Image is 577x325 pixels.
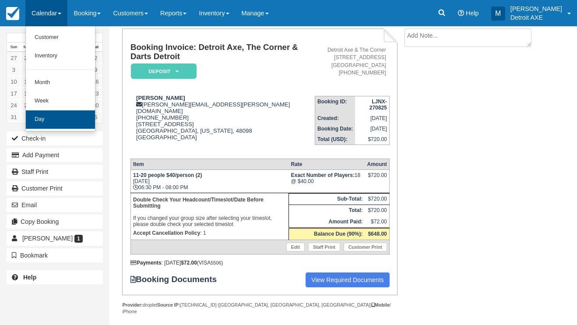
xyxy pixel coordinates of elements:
[89,52,102,64] a: 2
[7,99,21,111] a: 24
[7,270,103,284] a: Help
[355,113,389,124] td: [DATE]
[21,111,34,123] a: 1
[7,131,103,145] button: Check-in
[21,99,34,111] a: 25
[288,228,365,240] th: Balance Due (90%):
[23,274,36,281] b: Help
[122,302,143,307] strong: Provider:
[26,74,95,92] a: Month
[26,47,95,65] a: Inventory
[130,159,288,170] th: Item
[89,76,102,88] a: 16
[288,170,365,193] td: 18 @ $40.00
[7,215,103,229] button: Copy Booking
[211,260,221,265] small: 5506
[136,95,185,101] strong: [PERSON_NAME]
[367,172,387,185] div: $720.00
[7,198,103,212] button: Email
[21,42,34,52] th: Mon
[130,170,288,193] td: [DATE] 06:30 PM - 08:00 PM
[130,260,162,266] strong: Payments
[181,260,197,266] strong: $72.00
[7,42,21,52] th: Sun
[26,28,95,47] a: Customer
[466,10,479,17] span: Help
[7,248,103,262] button: Bookmark
[25,26,95,131] ul: Calendar
[315,96,355,113] th: Booking ID:
[286,243,305,251] a: Edit
[7,231,103,245] a: [PERSON_NAME] 1
[122,302,398,315] div: droplet [TECHNICAL_ID] ([GEOGRAPHIC_DATA], [GEOGRAPHIC_DATA], [GEOGRAPHIC_DATA]) / iPhone
[74,235,83,243] span: 1
[130,95,315,152] div: [PERSON_NAME][EMAIL_ADDRESS][PERSON_NAME][DOMAIN_NAME] [PHONE_NUMBER] [STREET_ADDRESS] [GEOGRAPHI...
[7,52,21,64] a: 27
[315,134,355,145] th: Total (USD):
[130,43,315,61] h1: Booking Invoice: Detroit Axe, The Corner & Darts Detroit
[131,64,197,79] em: Deposit
[365,205,389,216] td: $720.00
[21,52,34,64] a: 28
[308,243,340,251] a: Staff Print
[7,64,21,76] a: 3
[355,124,389,134] td: [DATE]
[89,64,102,76] a: 9
[291,172,354,178] strong: Exact Number of Players
[7,148,103,162] button: Add Payment
[89,111,102,123] a: 6
[510,13,562,22] p: Detroit AXE
[372,302,390,307] strong: Mobile
[288,159,365,170] th: Rate
[89,42,102,52] th: Sat
[365,159,389,170] th: Amount
[510,4,562,13] p: [PERSON_NAME]
[89,88,102,99] a: 23
[130,275,225,284] strong: Booking Documents
[26,92,95,110] a: Week
[157,302,180,307] strong: Source IP:
[315,124,355,134] th: Booking Date:
[458,10,464,16] i: Help
[22,235,73,242] span: [PERSON_NAME]
[133,172,202,178] strong: 11-20 people $40/person (2)
[133,229,286,237] p: : 1
[369,99,387,111] strong: LJNX-270825
[7,111,21,123] a: 31
[491,7,505,21] div: M
[7,165,103,179] a: Staff Print
[7,181,103,195] a: Customer Print
[368,231,387,237] strong: $648.00
[288,194,365,205] th: Sub-Total:
[7,88,21,99] a: 17
[315,113,355,124] th: Created:
[89,99,102,111] a: 30
[288,216,365,228] th: Amount Paid:
[21,76,34,88] a: 11
[306,272,390,287] a: View Required Documents
[21,64,34,76] a: 4
[133,195,286,229] p: If you changed your group size after selecting your timeslot, please double check your selected t...
[6,7,19,20] img: checkfront-main-nav-mini-logo.png
[7,76,21,88] a: 10
[133,230,200,236] strong: Accept Cancellation Policy
[355,134,389,145] td: $720.00
[365,194,389,205] td: $720.00
[130,63,194,79] a: Deposit
[26,110,95,129] a: Day
[133,197,264,209] b: Double Check Your Headcount/Timeslot/Date Before Submitting
[288,205,365,216] th: Total:
[21,88,34,99] a: 18
[365,216,389,228] td: $72.00
[344,243,387,251] a: Customer Print
[130,260,390,266] div: : [DATE] (VISA )
[318,46,386,77] address: Detroit Axe & The Corner [STREET_ADDRESS] [GEOGRAPHIC_DATA] [PHONE_NUMBER]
